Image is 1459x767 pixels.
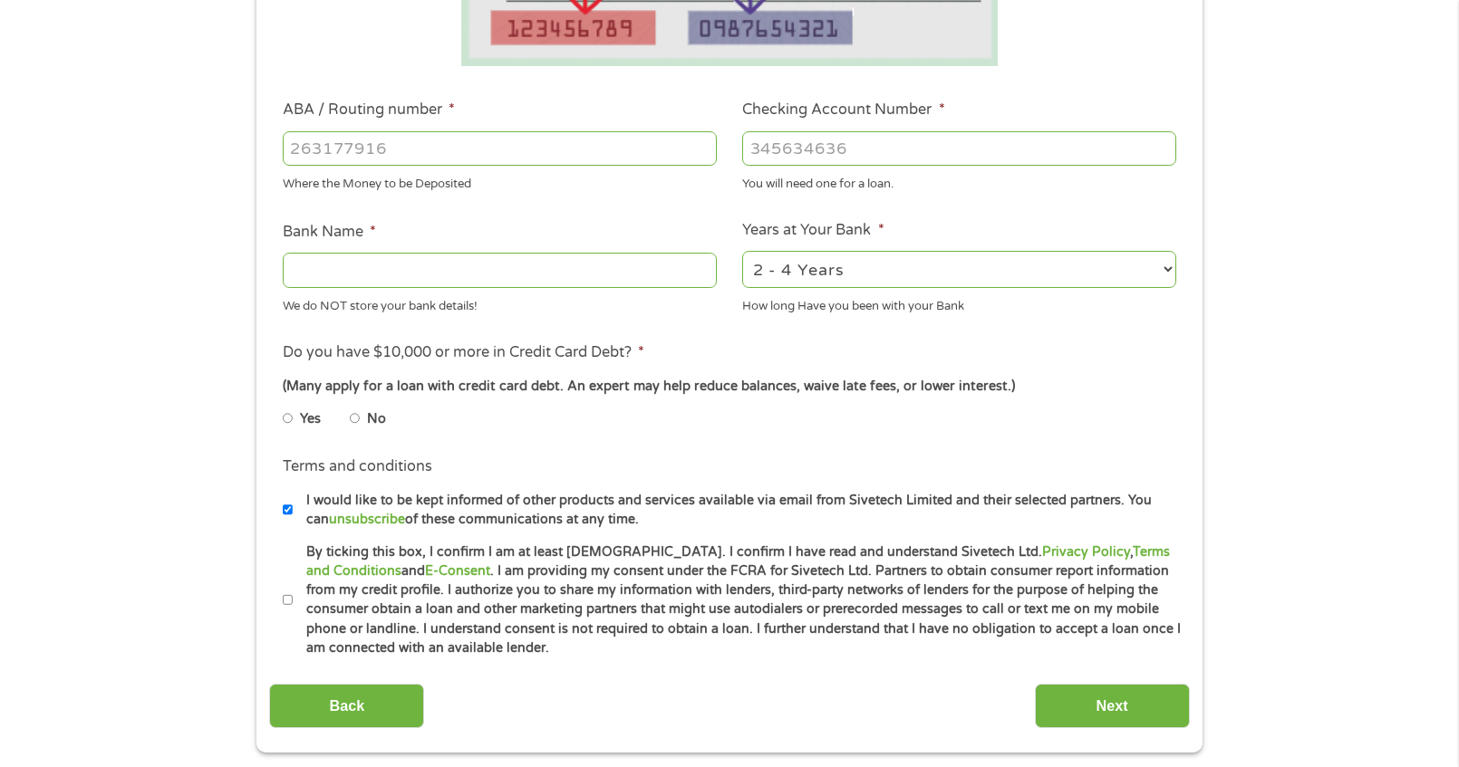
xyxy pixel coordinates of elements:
[1035,684,1190,728] input: Next
[742,291,1176,315] div: How long Have you been with your Bank
[367,409,386,429] label: No
[742,169,1176,194] div: You will need one for a loan.
[283,169,717,194] div: Where the Money to be Deposited
[742,101,944,120] label: Checking Account Number
[306,544,1170,579] a: Terms and Conditions
[742,221,884,240] label: Years at Your Bank
[742,131,1176,166] input: 345634636
[283,377,1176,397] div: (Many apply for a loan with credit card debt. An expert may help reduce balances, waive late fees...
[425,563,490,579] a: E-Consent
[283,223,376,242] label: Bank Name
[283,131,717,166] input: 263177916
[283,101,455,120] label: ABA / Routing number
[293,491,1182,530] label: I would like to be kept informed of other products and services available via email from Sivetech...
[283,291,717,315] div: We do NOT store your bank details!
[1042,544,1130,560] a: Privacy Policy
[329,512,405,527] a: unsubscribe
[283,343,644,362] label: Do you have $10,000 or more in Credit Card Debt?
[283,457,432,476] label: Terms and conditions
[300,409,321,429] label: Yes
[269,684,424,728] input: Back
[293,542,1182,658] label: By ticking this box, I confirm I am at least [DEMOGRAPHIC_DATA]. I confirm I have read and unders...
